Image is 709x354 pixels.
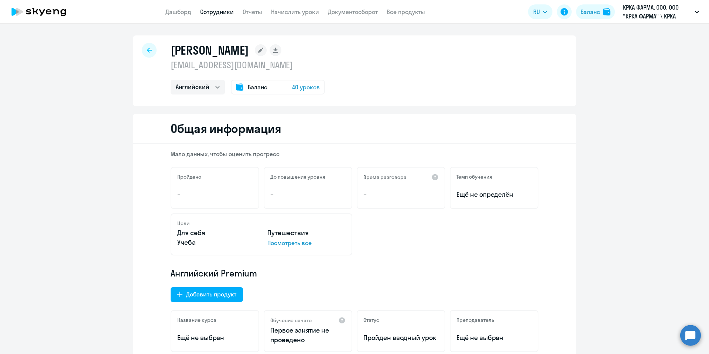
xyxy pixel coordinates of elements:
[363,174,407,181] h5: Время разговора
[292,83,320,92] span: 40 уроков
[456,317,494,323] h5: Преподаватель
[456,333,532,343] p: Ещё не выбран
[619,3,703,21] button: КРКА ФАРМА, ООО, ООО "КРКА ФАРМА" \ КРКА ФАРМА
[177,190,253,199] p: –
[171,59,325,71] p: [EMAIL_ADDRESS][DOMAIN_NAME]
[171,43,249,58] h1: [PERSON_NAME]
[623,3,692,21] p: КРКА ФАРМА, ООО, ООО "КРКА ФАРМА" \ КРКА ФАРМА
[171,121,281,136] h2: Общая информация
[177,317,216,323] h5: Название курса
[363,333,439,343] p: Пройден вводный урок
[270,317,312,324] h5: Обучение начато
[177,333,253,343] p: Ещё не выбран
[243,8,262,16] a: Отчеты
[580,7,600,16] div: Баланс
[456,190,532,199] span: Ещё не определён
[270,173,325,180] h5: До повышения уровня
[186,290,236,299] div: Добавить продукт
[267,228,346,238] p: Путешествия
[576,4,615,19] button: Балансbalance
[200,8,234,16] a: Сотрудники
[171,267,257,279] span: Английский Premium
[177,238,256,247] p: Учеба
[363,190,439,199] p: –
[177,220,189,227] h5: Цели
[248,83,267,92] span: Баланс
[270,190,346,199] p: –
[456,173,492,180] h5: Темп обучения
[177,228,256,238] p: Для себя
[271,8,319,16] a: Начислить уроки
[171,150,538,158] p: Мало данных, чтобы оценить прогресс
[363,317,379,323] h5: Статус
[533,7,540,16] span: RU
[270,326,346,345] p: Первое занятие не проведено
[387,8,425,16] a: Все продукты
[603,8,610,16] img: balance
[165,8,191,16] a: Дашборд
[267,238,346,247] p: Посмотреть все
[171,287,243,302] button: Добавить продукт
[177,173,201,180] h5: Пройдено
[328,8,378,16] a: Документооборот
[528,4,552,19] button: RU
